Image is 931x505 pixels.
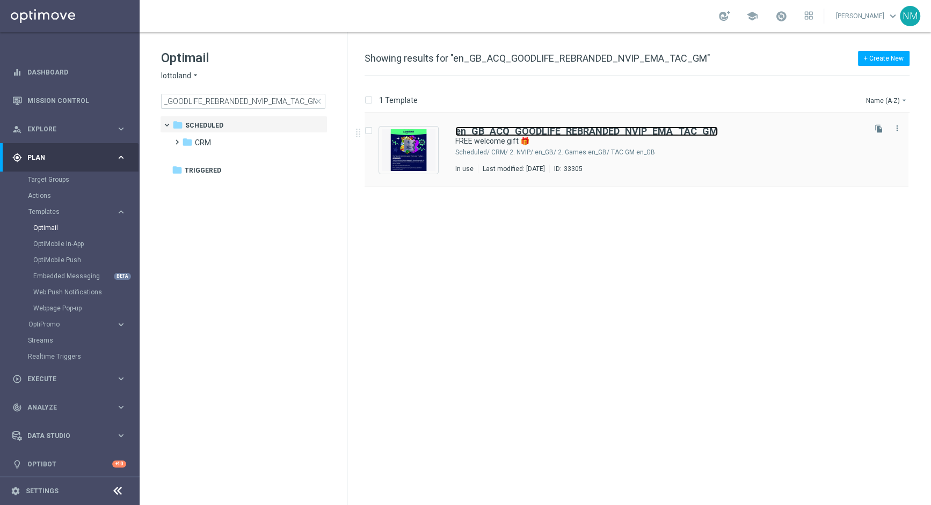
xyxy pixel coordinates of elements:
[116,320,126,330] i: keyboard_arrow_right
[185,166,221,175] span: Triggered
[161,71,191,81] span: lottoland
[116,402,126,412] i: keyboard_arrow_right
[195,138,211,147] span: CRM
[116,207,126,217] i: keyboard_arrow_right
[33,236,139,252] div: OptiMobile In-App
[12,432,127,440] button: Data Studio keyboard_arrow_right
[28,352,112,361] a: Realtime Triggers
[28,175,112,184] a: Target Groups
[33,300,139,316] div: Webpage Pop-up
[455,148,490,157] div: Scheduled/
[28,172,139,188] div: Target Groups
[865,94,910,107] button: Name (A-Z)arrow_drop_down
[161,94,325,109] input: Search Template
[33,252,139,268] div: OptiMobile Push
[900,96,908,105] i: arrow_drop_down
[872,122,886,136] button: file_copy
[887,10,899,22] span: keyboard_arrow_down
[27,433,116,439] span: Data Studio
[455,136,839,146] a: FREE welcome gift 🎁
[12,431,116,441] div: Data Studio
[382,129,435,171] img: 33305.jpeg
[161,49,325,66] h1: Optimail
[172,165,183,175] i: folder
[28,207,127,216] button: Templates keyboard_arrow_right
[12,96,127,105] button: Mission Control
[28,191,112,200] a: Actions
[12,375,127,383] button: play_circle_outline Execute keyboard_arrow_right
[12,86,126,115] div: Mission Control
[28,209,116,215] div: Templates
[28,320,127,329] button: OptiPromo keyboard_arrow_right
[12,68,22,77] i: equalizer
[12,124,22,134] i: person_search
[33,272,112,280] a: Embedded Messaging
[564,165,583,173] div: 33305
[185,121,223,130] span: Scheduled
[172,120,183,130] i: folder
[27,58,126,86] a: Dashboard
[112,461,126,467] div: +10
[28,209,105,215] span: Templates
[33,288,112,296] a: Web Push Notifications
[28,321,105,328] span: OptiPromo
[26,488,59,494] a: Settings
[33,224,112,232] a: Optimail
[892,122,903,135] button: more_vert
[455,136,863,146] div: FREE welcome gift 🎁
[12,68,127,77] button: equalizer Dashboard
[455,125,718,137] b: en_GB_ACQ_GOODLIFE_REBRANDED_NVIP_EMA_TAC_GM
[28,204,139,316] div: Templates
[33,284,139,300] div: Web Push Notifications
[379,95,418,105] p: 1 Template
[12,374,22,384] i: play_circle_outline
[27,450,112,478] a: Optibot
[835,8,900,24] a: [PERSON_NAME]keyboard_arrow_down
[12,58,126,86] div: Dashboard
[455,127,718,136] a: en_GB_ACQ_GOODLIFE_REBRANDED_NVIP_EMA_TAC_GM
[28,332,139,348] div: Streams
[12,403,116,412] div: Analyze
[12,460,127,469] button: lightbulb Optibot +10
[28,188,139,204] div: Actions
[12,450,126,478] div: Optibot
[28,348,139,365] div: Realtime Triggers
[746,10,758,22] span: school
[11,486,20,496] i: settings
[116,152,126,162] i: keyboard_arrow_right
[12,374,116,384] div: Execute
[858,51,910,66] button: + Create New
[12,403,22,412] i: track_changes
[33,268,139,284] div: Embedded Messaging
[478,165,549,173] div: Last modified: [DATE]
[549,165,583,173] div: ID:
[33,220,139,236] div: Optimail
[116,374,126,384] i: keyboard_arrow_right
[28,316,139,332] div: OptiPromo
[12,459,22,469] i: lightbulb
[365,53,710,64] span: Showing results for "en_GB_ACQ_GOODLIFE_REBRANDED_NVIP_EMA_TAC_GM"
[875,124,883,133] i: file_copy
[116,124,126,134] i: keyboard_arrow_right
[314,97,323,106] span: close
[12,153,22,162] i: gps_fixed
[191,71,200,81] i: arrow_drop_down
[12,153,116,162] div: Plan
[491,148,863,157] div: Scheduled/CRM/2. NVIP/en_GB/2. Games en_GB/TAC GM en_GB
[12,124,116,134] div: Explore
[12,403,127,412] button: track_changes Analyze keyboard_arrow_right
[27,86,126,115] a: Mission Control
[12,125,127,133] button: person_search Explore keyboard_arrow_right
[12,153,127,162] button: gps_fixed Plan keyboard_arrow_right
[33,240,112,248] a: OptiMobile In-App
[161,71,200,81] button: lottoland arrow_drop_down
